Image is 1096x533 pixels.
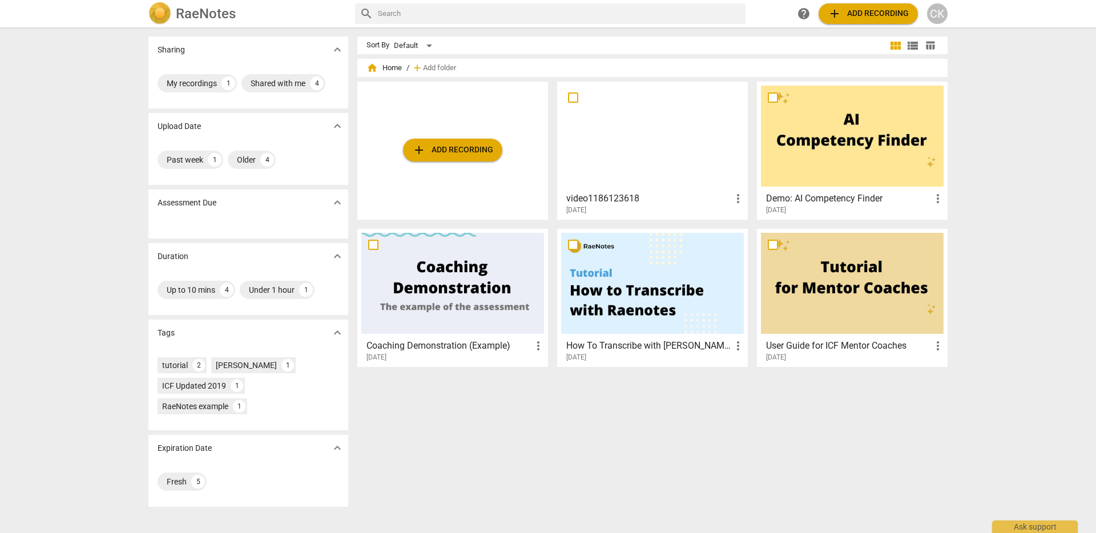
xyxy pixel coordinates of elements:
div: My recordings [167,78,217,89]
div: 4 [310,76,324,90]
h3: Coaching Demonstration (Example) [366,339,531,353]
button: CK [927,3,948,24]
div: Shared with me [251,78,305,89]
span: more_vert [731,192,745,205]
button: Upload [403,139,502,161]
button: Show more [329,439,346,457]
div: 5 [191,475,205,488]
span: add [412,62,423,74]
button: Show more [329,324,346,341]
div: 1 [299,283,313,297]
p: Duration [158,251,188,263]
a: User Guide for ICF Mentor Coaches[DATE] [761,233,944,362]
div: Ask support [992,520,1078,533]
span: [DATE] [566,205,586,215]
h3: video1186123618 [566,192,731,205]
button: Show more [329,194,346,211]
a: LogoRaeNotes [148,2,346,25]
span: [DATE] [566,353,586,362]
div: tutorial [162,360,188,371]
div: 4 [260,153,274,167]
span: more_vert [731,339,745,353]
button: Show more [329,248,346,265]
span: add [412,143,426,157]
div: 2 [192,359,205,372]
div: Sort By [366,41,389,50]
h2: RaeNotes [176,6,236,22]
img: Logo [148,2,171,25]
div: Older [237,154,256,165]
a: Coaching Demonstration (Example)[DATE] [361,233,544,362]
div: RaeNotes example [162,401,228,412]
a: Demo: AI Competency Finder[DATE] [761,86,944,215]
span: view_module [889,39,902,53]
button: Upload [819,3,918,24]
span: view_list [906,39,920,53]
span: more_vert [931,192,945,205]
a: Help [793,3,814,24]
input: Search [378,5,741,23]
p: Tags [158,327,175,339]
button: Show more [329,41,346,58]
span: Home [366,62,402,74]
div: Past week [167,154,203,165]
a: video1186123618[DATE] [561,86,744,215]
span: more_vert [931,339,945,353]
span: help [797,7,811,21]
span: / [406,64,409,72]
button: Table view [921,37,938,54]
button: List view [904,37,921,54]
div: 1 [281,359,294,372]
h3: Demo: AI Competency Finder [766,192,931,205]
span: expand_more [331,119,344,133]
span: Add folder [423,64,456,72]
div: 1 [208,153,221,167]
div: [PERSON_NAME] [216,360,277,371]
div: Default [394,37,436,55]
span: expand_more [331,441,344,455]
span: [DATE] [766,205,786,215]
p: Upload Date [158,120,201,132]
span: Add recording [828,7,909,21]
span: search [360,7,373,21]
p: Expiration Date [158,442,212,454]
div: 1 [231,379,243,392]
p: Assessment Due [158,197,216,209]
div: 1 [221,76,235,90]
button: Show more [329,118,346,135]
span: add [828,7,841,21]
div: 4 [220,283,233,297]
button: Tile view [887,37,904,54]
span: expand_more [331,326,344,340]
div: 1 [233,400,245,413]
p: Sharing [158,44,185,56]
div: ICF Updated 2019 [162,380,226,391]
span: home [366,62,378,74]
div: Fresh [167,476,187,487]
a: How To Transcribe with [PERSON_NAME][DATE] [561,233,744,362]
span: expand_more [331,196,344,209]
h3: User Guide for ICF Mentor Coaches [766,339,931,353]
span: expand_more [331,43,344,56]
span: [DATE] [366,353,386,362]
span: expand_more [331,249,344,263]
div: Up to 10 mins [167,284,215,296]
div: Under 1 hour [249,284,295,296]
span: Add recording [412,143,493,157]
span: table_chart [925,40,936,51]
h3: How To Transcribe with RaeNotes [566,339,731,353]
span: [DATE] [766,353,786,362]
span: more_vert [531,339,545,353]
